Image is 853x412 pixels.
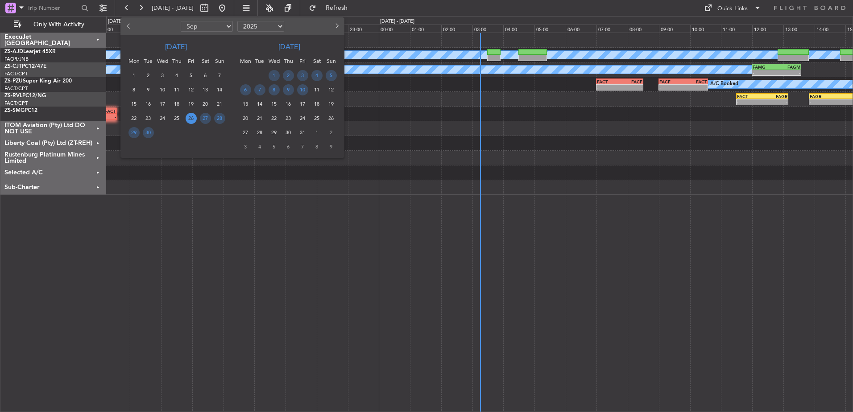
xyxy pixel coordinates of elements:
[157,113,168,124] span: 24
[128,113,140,124] span: 22
[127,68,141,82] div: 1-9-2025
[200,113,211,124] span: 27
[128,99,140,110] span: 15
[214,84,225,95] span: 14
[283,84,294,95] span: 9
[238,125,253,140] div: 27-10-2025
[297,141,308,152] span: 7
[212,82,227,97] div: 14-9-2025
[184,111,198,125] div: 26-9-2025
[155,54,170,68] div: Wed
[281,97,295,111] div: 16-10-2025
[212,68,227,82] div: 7-9-2025
[238,97,253,111] div: 13-10-2025
[297,127,308,138] span: 31
[184,82,198,97] div: 12-9-2025
[155,82,170,97] div: 10-9-2025
[200,70,211,81] span: 6
[240,113,251,124] span: 20
[214,70,225,81] span: 7
[143,113,154,124] span: 23
[326,127,337,138] span: 2
[267,125,281,140] div: 29-10-2025
[326,84,337,95] span: 12
[283,141,294,152] span: 6
[212,97,227,111] div: 21-9-2025
[238,54,253,68] div: Mon
[310,82,324,97] div: 11-10-2025
[238,111,253,125] div: 20-10-2025
[198,97,212,111] div: 20-9-2025
[269,141,280,152] span: 5
[311,84,323,95] span: 11
[171,99,182,110] span: 18
[170,97,184,111] div: 18-9-2025
[127,125,141,140] div: 29-9-2025
[124,19,134,33] button: Previous month
[198,68,212,82] div: 6-9-2025
[324,125,338,140] div: 2-11-2025
[186,70,197,81] span: 5
[200,99,211,110] span: 20
[181,21,233,32] select: Select month
[324,54,338,68] div: Sun
[127,97,141,111] div: 15-9-2025
[254,127,265,138] span: 28
[254,113,265,124] span: 21
[310,111,324,125] div: 25-10-2025
[127,111,141,125] div: 22-9-2025
[297,84,308,95] span: 10
[253,125,267,140] div: 28-10-2025
[128,70,140,81] span: 1
[310,54,324,68] div: Sat
[155,68,170,82] div: 3-9-2025
[283,127,294,138] span: 30
[267,97,281,111] div: 15-10-2025
[143,70,154,81] span: 2
[141,125,155,140] div: 30-9-2025
[267,82,281,97] div: 8-10-2025
[254,141,265,152] span: 4
[127,54,141,68] div: Mon
[311,141,323,152] span: 8
[170,54,184,68] div: Thu
[283,113,294,124] span: 23
[184,68,198,82] div: 5-9-2025
[155,97,170,111] div: 17-9-2025
[269,113,280,124] span: 22
[324,82,338,97] div: 12-10-2025
[171,70,182,81] span: 4
[240,99,251,110] span: 13
[326,141,337,152] span: 9
[240,84,251,95] span: 6
[253,54,267,68] div: Tue
[267,68,281,82] div: 1-10-2025
[198,111,212,125] div: 27-9-2025
[254,99,265,110] span: 14
[128,84,140,95] span: 8
[281,68,295,82] div: 2-10-2025
[283,99,294,110] span: 16
[310,97,324,111] div: 18-10-2025
[143,99,154,110] span: 16
[281,82,295,97] div: 9-10-2025
[253,111,267,125] div: 21-10-2025
[311,127,323,138] span: 1
[311,113,323,124] span: 25
[200,84,211,95] span: 13
[143,84,154,95] span: 9
[324,68,338,82] div: 5-10-2025
[295,140,310,154] div: 7-11-2025
[311,99,323,110] span: 18
[297,99,308,110] span: 17
[267,140,281,154] div: 5-11-2025
[324,111,338,125] div: 26-10-2025
[184,54,198,68] div: Fri
[155,111,170,125] div: 24-9-2025
[141,68,155,82] div: 2-9-2025
[214,113,225,124] span: 28
[310,68,324,82] div: 4-10-2025
[331,19,341,33] button: Next month
[141,54,155,68] div: Tue
[237,21,284,32] select: Select year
